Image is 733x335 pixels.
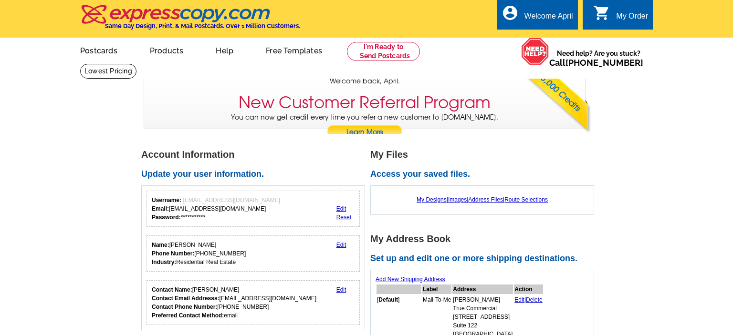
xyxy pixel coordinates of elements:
span: Call [549,58,643,68]
a: My Designs [417,196,447,203]
a: Address Files [468,196,503,203]
div: Who should we contact regarding order issues? [147,280,360,325]
strong: Password: [152,214,181,221]
span: Need help? Are you stuck? [549,49,648,68]
a: Learn More [327,125,402,140]
a: Edit [514,296,524,303]
a: Add New Shipping Address [376,276,445,283]
i: shopping_cart [593,4,610,21]
a: Same Day Design, Print, & Mail Postcards. Over 1 Million Customers. [80,11,300,30]
a: [PHONE_NUMBER] [565,58,643,68]
strong: Contact Phone Number: [152,304,217,310]
div: Your personal details. [147,235,360,272]
a: Products [135,39,199,61]
h1: My Files [370,150,599,160]
a: Help [200,39,249,61]
a: Delete [526,296,543,303]
div: Your login information. [147,191,360,227]
span: [EMAIL_ADDRESS][DOMAIN_NAME] [183,197,280,203]
h2: Set up and edit one or more shipping destinations. [370,254,599,264]
a: Edit [336,242,346,248]
th: Label [422,284,451,294]
h3: New Customer Referral Program [239,93,491,112]
th: Address [452,284,513,294]
b: Default [378,296,398,303]
a: shopping_cart My Order [593,10,648,22]
strong: Industry: [152,259,176,265]
div: Welcome April [524,12,573,25]
a: Edit [336,205,346,212]
div: | | | [376,191,589,209]
h4: Same Day Design, Print, & Mail Postcards. Over 1 Million Customers. [105,22,300,30]
h2: Access your saved files. [370,169,599,180]
a: Images [448,196,467,203]
strong: Email: [152,205,169,212]
h1: My Address Book [370,234,599,244]
i: account_circle [502,4,519,21]
h2: Update your user information. [141,169,370,180]
a: Free Templates [251,39,337,61]
div: [PERSON_NAME] [EMAIL_ADDRESS][DOMAIN_NAME] [PHONE_NUMBER] email [152,285,316,320]
p: You can now get credit every time you refer a new customer to [DOMAIN_NAME]. [144,112,585,140]
strong: Phone Number: [152,250,194,257]
strong: Username: [152,197,181,203]
div: My Order [616,12,648,25]
strong: Contact Email Addresss: [152,295,220,302]
img: help [521,38,549,65]
strong: Preferred Contact Method: [152,312,224,319]
th: Action [514,284,543,294]
a: Reset [336,214,351,221]
a: Edit [336,286,346,293]
div: [PERSON_NAME] [PHONE_NUMBER] Residential Real Estate [152,241,246,266]
h1: Account Information [141,150,370,160]
a: Postcards [65,39,133,61]
strong: Name: [152,242,169,248]
strong: Contact Name: [152,286,192,293]
span: Welcome back, April. [330,76,400,86]
a: Route Selections [504,196,548,203]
